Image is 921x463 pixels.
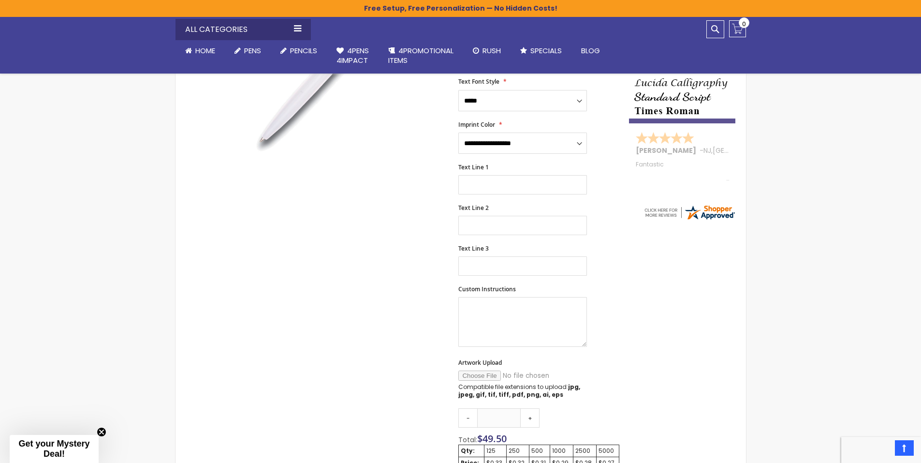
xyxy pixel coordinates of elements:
[841,437,921,463] iframe: Google Customer Reviews
[379,40,463,72] a: 4PROMOTIONALITEMS
[636,146,700,155] span: [PERSON_NAME]
[244,45,261,56] span: Pens
[486,447,505,455] div: 125
[271,40,327,61] a: Pencils
[520,408,540,428] a: +
[195,45,215,56] span: Home
[511,40,571,61] a: Specials
[458,285,516,293] span: Custom Instructions
[571,40,610,61] a: Blog
[575,447,594,455] div: 2500
[97,427,106,437] button: Close teaser
[713,146,784,155] span: [GEOGRAPHIC_DATA]
[10,435,99,463] div: Get your Mystery Deal!Close teaser
[458,408,478,428] a: -
[175,40,225,61] a: Home
[458,435,477,445] span: Total:
[509,447,527,455] div: 250
[290,45,317,56] span: Pencils
[729,20,746,37] a: 0
[581,45,600,56] span: Blog
[458,244,489,253] span: Text Line 3
[477,432,507,445] span: $
[458,204,489,212] span: Text Line 2
[742,19,746,29] span: 0
[458,358,502,367] span: Artwork Upload
[388,45,453,65] span: 4PROMOTIONAL ITEMS
[458,383,587,399] p: Compatible file extensions to upload:
[463,40,511,61] a: Rush
[336,45,369,65] span: 4Pens 4impact
[643,215,736,223] a: 4pens.com certificate URL
[552,447,571,455] div: 1000
[458,383,580,399] strong: jpg, jpeg, gif, tif, tiff, pdf, png, ai, eps
[458,77,499,86] span: Text Font Style
[482,432,507,445] span: 49.50
[327,40,379,72] a: 4Pens4impact
[530,45,562,56] span: Specials
[629,30,735,123] img: font-personalization-examples
[458,120,495,129] span: Imprint Color
[599,447,617,455] div: 5000
[700,146,784,155] span: - ,
[482,45,501,56] span: Rush
[225,40,271,61] a: Pens
[458,163,489,171] span: Text Line 1
[636,161,730,182] div: Fantastic
[18,439,89,459] span: Get your Mystery Deal!
[531,447,548,455] div: 500
[175,19,311,40] div: All Categories
[643,204,736,221] img: 4pens.com widget logo
[461,447,475,455] strong: Qty:
[703,146,711,155] span: NJ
